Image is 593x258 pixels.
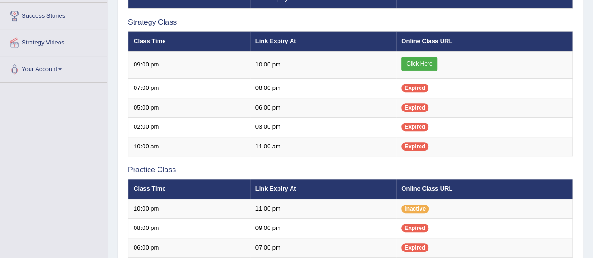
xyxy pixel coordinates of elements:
[128,199,250,219] td: 10:00 pm
[401,123,428,131] span: Expired
[401,142,428,151] span: Expired
[250,179,397,199] th: Link Expiry At
[250,137,397,156] td: 11:00 am
[401,224,428,232] span: Expired
[0,56,107,80] a: Your Account
[128,219,250,238] td: 08:00 pm
[0,3,107,26] a: Success Stories
[401,205,429,213] span: Inactive
[128,118,250,137] td: 02:00 pm
[128,166,573,174] h3: Practice Class
[250,79,397,98] td: 08:00 pm
[401,103,428,112] span: Expired
[250,199,397,219] td: 11:00 pm
[396,179,572,199] th: Online Class URL
[128,238,250,258] td: 06:00 pm
[401,57,437,71] a: Click Here
[0,29,107,53] a: Strategy Videos
[128,79,250,98] td: 07:00 pm
[401,243,428,252] span: Expired
[250,219,397,238] td: 09:00 pm
[128,98,250,118] td: 05:00 pm
[250,31,397,51] th: Link Expiry At
[128,179,250,199] th: Class Time
[128,137,250,156] td: 10:00 am
[401,84,428,92] span: Expired
[250,118,397,137] td: 03:00 pm
[250,51,397,79] td: 10:00 pm
[128,18,573,27] h3: Strategy Class
[250,98,397,118] td: 06:00 pm
[128,51,250,79] td: 09:00 pm
[128,31,250,51] th: Class Time
[250,238,397,258] td: 07:00 pm
[396,31,572,51] th: Online Class URL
